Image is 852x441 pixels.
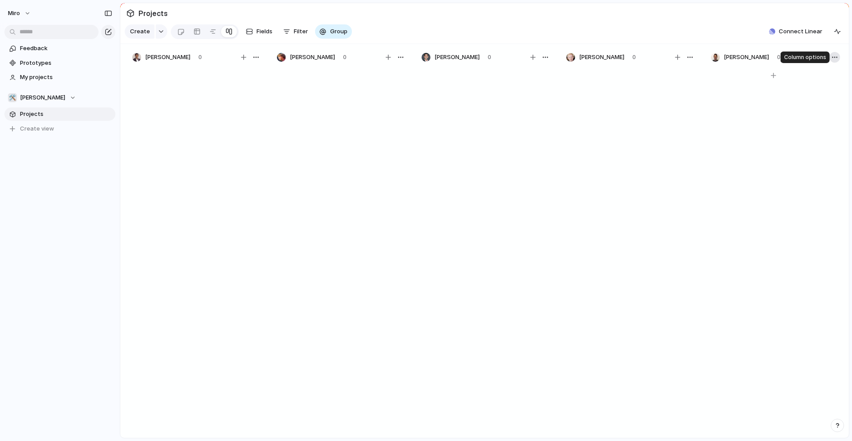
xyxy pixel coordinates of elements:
[130,27,150,36] span: Create
[724,53,769,62] span: [PERSON_NAME]
[198,53,202,62] span: 0
[280,24,312,39] button: Filter
[20,124,54,133] span: Create view
[20,73,112,82] span: My projects
[8,93,17,102] div: 🛠️
[781,52,830,63] div: Column options
[765,25,826,38] button: Connect Linear
[256,27,272,36] span: Fields
[779,27,822,36] span: Connect Linear
[290,53,335,62] span: [PERSON_NAME]
[4,71,115,84] a: My projects
[20,110,112,119] span: Projects
[488,53,491,62] span: 0
[145,53,190,62] span: [PERSON_NAME]
[20,44,112,53] span: Feedback
[4,56,115,70] a: Prototypes
[315,24,352,39] button: Group
[330,27,347,36] span: Group
[294,27,308,36] span: Filter
[4,91,115,104] button: 🛠️[PERSON_NAME]
[632,53,636,62] span: 0
[8,9,20,18] span: miro
[137,5,170,21] span: Projects
[777,53,781,62] span: 0
[434,53,480,62] span: [PERSON_NAME]
[4,6,35,20] button: miro
[4,122,115,135] button: Create view
[242,24,276,39] button: Fields
[20,93,65,102] span: [PERSON_NAME]
[4,107,115,121] a: Projects
[125,24,154,39] button: Create
[20,59,112,68] span: Prototypes
[343,53,347,62] span: 0
[579,53,624,62] span: [PERSON_NAME]
[4,42,115,55] a: Feedback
